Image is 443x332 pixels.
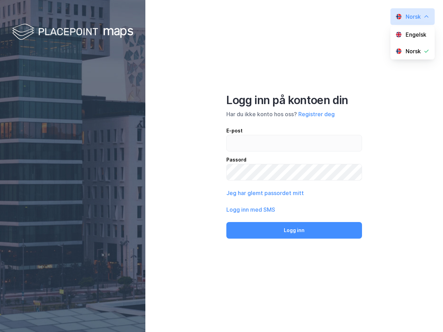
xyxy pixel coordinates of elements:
[226,222,362,239] button: Logg inn
[226,189,304,197] button: Jeg har glemt passordet mitt
[406,12,421,21] div: Norsk
[406,30,426,39] div: Engelsk
[226,156,362,164] div: Passord
[298,110,335,118] button: Registrer deg
[226,93,362,107] div: Logg inn på kontoen din
[226,110,362,118] div: Har du ikke konto hos oss?
[226,205,275,214] button: Logg inn med SMS
[12,22,133,43] img: logo-white.f07954bde2210d2a523dddb988cd2aa7.svg
[406,47,421,55] div: Norsk
[408,299,443,332] iframe: Chat Widget
[226,127,362,135] div: E-post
